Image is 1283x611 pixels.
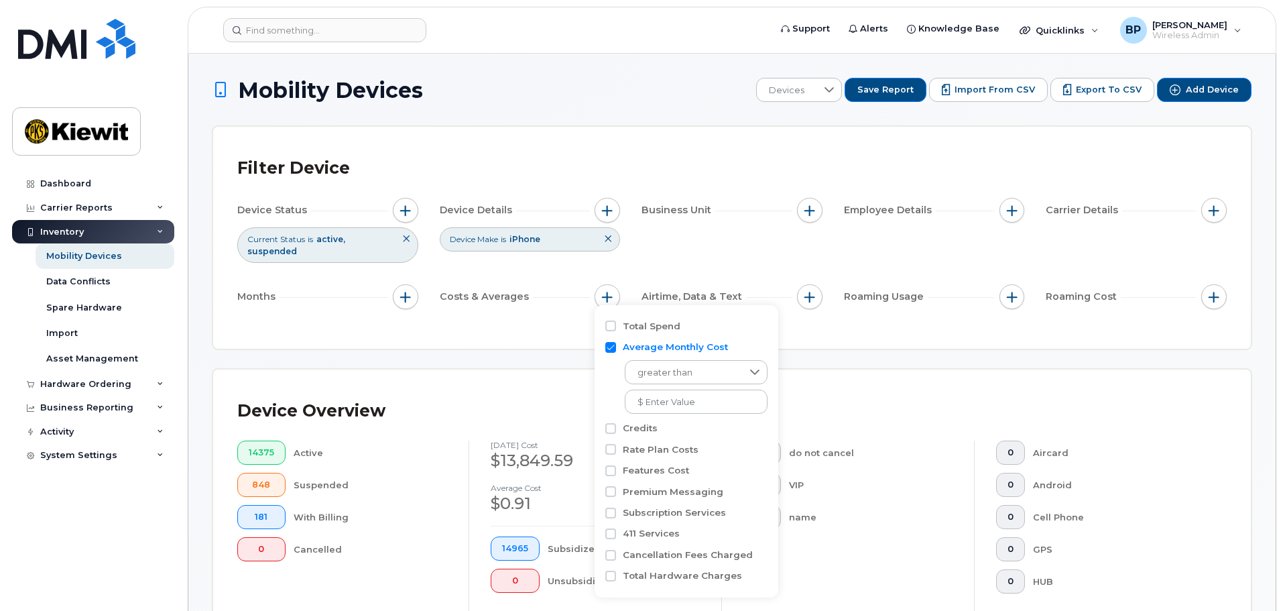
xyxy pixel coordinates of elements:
[623,569,742,582] label: Total Hardware Charges
[491,484,700,492] h4: Average cost
[249,447,274,458] span: 14375
[1033,505,1206,529] div: Cell Phone
[509,234,540,244] span: iPhone
[996,569,1025,594] button: 0
[996,505,1025,529] button: 0
[501,233,506,245] span: is
[757,78,816,103] span: Devices
[491,449,700,472] div: $13,849.59
[294,473,448,497] div: Suspended
[996,441,1025,465] button: 0
[237,505,286,529] button: 181
[548,537,700,561] div: Subsidized
[237,473,286,497] button: 848
[1186,84,1239,96] span: Add Device
[294,441,448,465] div: Active
[844,203,936,217] span: Employee Details
[491,537,540,561] button: 14965
[1007,447,1014,458] span: 0
[237,537,286,561] button: 0
[996,537,1025,561] button: 0
[929,78,1048,102] button: Import from CSV
[237,203,311,217] span: Device Status
[1050,78,1154,102] button: Export to CSV
[308,233,313,245] span: is
[1007,544,1014,555] span: 0
[955,84,1035,96] span: Import from CSV
[1007,512,1014,522] span: 0
[789,473,953,497] div: VIP
[789,441,953,465] div: do not cancel
[623,422,658,435] label: Credits
[247,233,305,245] span: Current Status
[1046,290,1121,304] span: Roaming Cost
[845,78,926,102] button: Save Report
[1076,84,1142,96] span: Export to CSV
[1007,576,1014,587] span: 0
[623,549,753,561] label: Cancellation Fees Charged
[491,492,700,515] div: $0.91
[316,234,345,244] span: active
[237,441,286,465] button: 14375
[440,290,533,304] span: Costs & Averages
[623,506,726,519] label: Subscription Services
[294,505,448,529] div: With Billing
[623,320,680,333] label: Total Spend
[623,443,698,456] label: Rate Plan Costs
[1033,537,1206,561] div: GPS
[450,233,498,245] span: Device Make
[1033,473,1206,497] div: Android
[641,203,715,217] span: Business Unit
[249,544,274,555] span: 0
[625,390,768,414] input: $ Enter Value
[491,441,700,449] h4: [DATE] cost
[857,84,914,96] span: Save Report
[623,527,680,540] label: 411 Services
[502,543,528,554] span: 14965
[294,537,448,561] div: Cancelled
[623,341,728,353] label: Average Monthly Cost
[548,569,700,593] div: Unsubsidized
[249,480,274,490] span: 848
[623,464,689,477] label: Features Cost
[1225,553,1273,601] iframe: Messenger Launcher
[1033,441,1206,465] div: Aircard
[996,473,1025,497] button: 0
[1157,78,1251,102] button: Add Device
[247,246,297,256] span: suspended
[1007,480,1014,490] span: 0
[1033,569,1206,594] div: HUB
[625,361,741,385] span: greater than
[789,505,953,529] div: name
[237,151,350,186] div: Filter Device
[237,290,280,304] span: Months
[502,575,528,586] span: 0
[623,486,723,498] label: Premium Messaging
[491,569,540,593] button: 0
[249,512,274,522] span: 181
[440,203,516,217] span: Device Details
[238,78,423,102] span: Mobility Devices
[844,290,928,304] span: Roaming Usage
[1046,203,1122,217] span: Carrier Details
[641,290,746,304] span: Airtime, Data & Text
[237,394,385,429] div: Device Overview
